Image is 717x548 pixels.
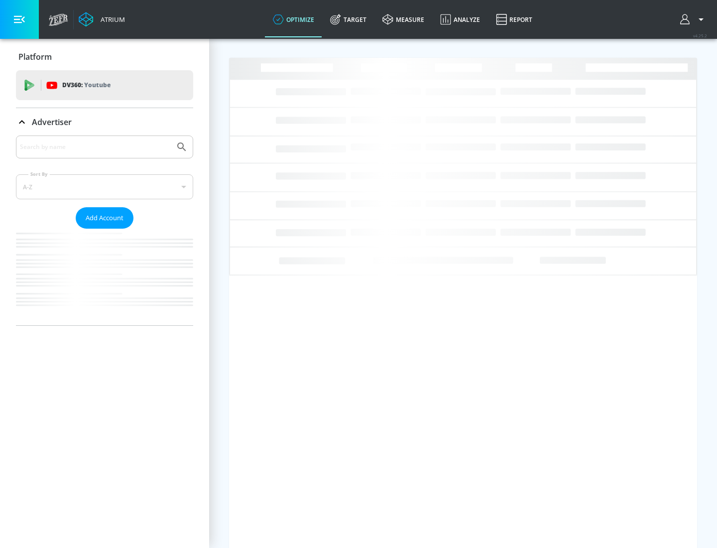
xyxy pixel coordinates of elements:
div: Platform [16,43,193,71]
span: v 4.25.2 [693,33,707,38]
p: Youtube [84,80,111,90]
a: optimize [265,1,322,37]
button: Add Account [76,207,133,229]
a: measure [374,1,432,37]
div: Advertiser [16,136,193,325]
div: Advertiser [16,108,193,136]
a: Target [322,1,374,37]
a: Atrium [79,12,125,27]
span: Add Account [86,212,123,224]
div: Atrium [97,15,125,24]
p: Platform [18,51,52,62]
nav: list of Advertiser [16,229,193,325]
div: DV360: Youtube [16,70,193,100]
p: Advertiser [32,117,72,128]
a: Report [488,1,540,37]
p: DV360: [62,80,111,91]
label: Sort By [28,171,50,177]
div: A-Z [16,174,193,199]
a: Analyze [432,1,488,37]
input: Search by name [20,140,171,153]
